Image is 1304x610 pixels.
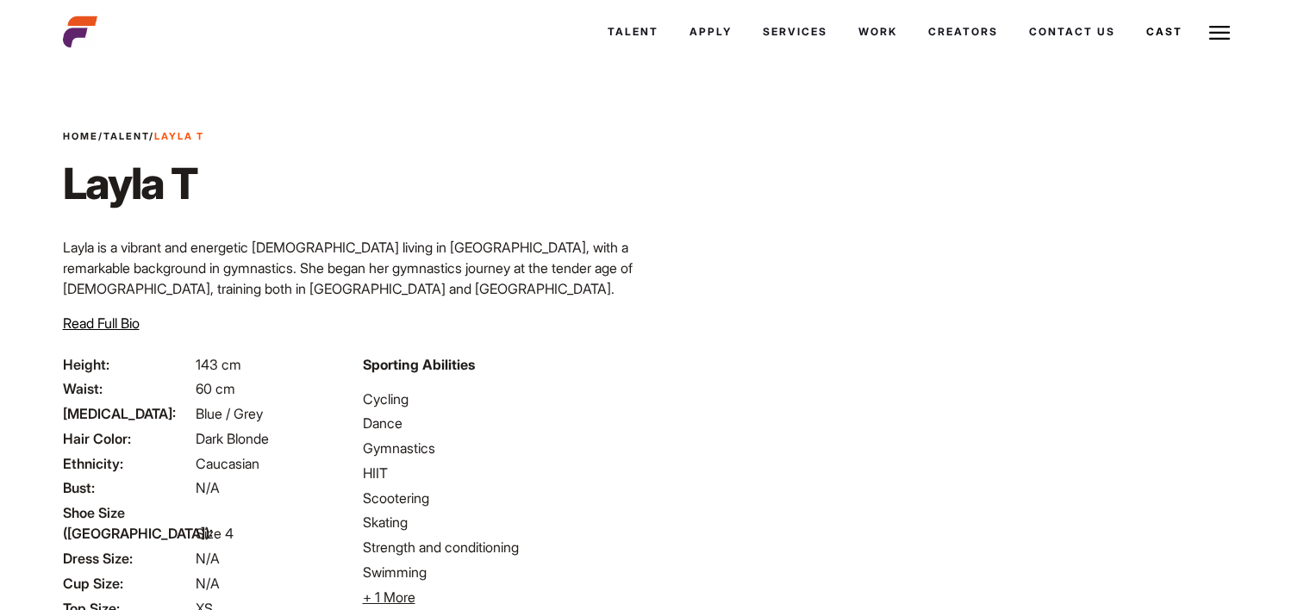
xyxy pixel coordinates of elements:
span: Dark Blonde [196,430,269,447]
img: cropped-aefm-brand-fav-22-square.png [63,15,97,49]
li: HIIT [363,463,642,483]
a: Home [63,130,98,142]
span: Caucasian [196,455,259,472]
span: N/A [196,550,220,567]
li: Skating [363,512,642,532]
a: Contact Us [1014,9,1131,55]
strong: Sporting Abilities [363,356,475,373]
li: Strength and conditioning [363,537,642,557]
li: Dance [363,413,642,433]
span: Height: [63,354,192,375]
span: + 1 More [363,588,415,606]
span: Shoe Size ([GEOGRAPHIC_DATA]): [63,502,192,544]
a: Cast [1131,9,1198,55]
a: Creators [913,9,1014,55]
span: 60 cm [196,380,235,397]
span: Ethnicity: [63,453,192,474]
a: Work [843,9,913,55]
span: Read Full Bio [63,314,140,332]
span: Waist: [63,378,192,399]
span: N/A [196,575,220,592]
span: Dress Size: [63,548,192,569]
a: Talent [103,130,149,142]
span: 143 cm [196,356,241,373]
img: Burger icon [1209,22,1230,43]
p: Layla is a vibrant and energetic [DEMOGRAPHIC_DATA] living in [GEOGRAPHIC_DATA], with a remarkabl... [63,237,642,382]
h1: Layla T [63,158,204,209]
span: Cup Size: [63,573,192,594]
span: Bust: [63,477,192,498]
span: Blue / Grey [196,405,263,422]
span: [MEDICAL_DATA]: [63,403,192,424]
a: Services [747,9,843,55]
span: N/A [196,479,220,496]
li: Scootering [363,488,642,508]
li: Cycling [363,389,642,409]
a: Talent [592,9,674,55]
span: / / [63,129,204,144]
li: Gymnastics [363,438,642,458]
button: Read Full Bio [63,313,140,333]
span: Size 4 [196,525,234,542]
strong: Layla T [154,130,204,142]
li: Swimming [363,562,642,582]
span: Hair Color: [63,428,192,449]
a: Apply [674,9,747,55]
